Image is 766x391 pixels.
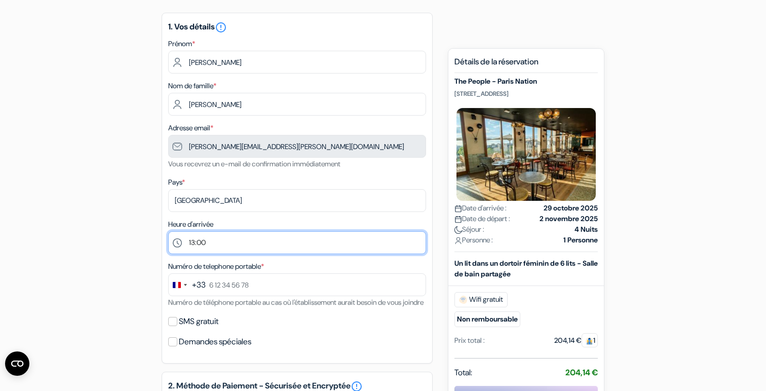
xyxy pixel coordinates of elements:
button: Ouvrir le widget CMP [5,351,29,376]
div: Prix total : [454,335,485,346]
label: Numéro de telephone portable [168,261,264,272]
input: Entrer le nom de famille [168,93,426,116]
b: Un lit dans un dortoir féminin de 6 lits - Salle de bain partagée [454,259,598,278]
span: Wifi gratuit [454,292,508,307]
small: Non remboursable [454,311,520,327]
div: 204,14 € [554,335,598,346]
a: error_outline [215,21,227,32]
span: Date d'arrivée : [454,203,507,214]
label: Nom de famille [168,81,216,91]
small: Numéro de téléphone portable au cas où l'établissement aurait besoin de vous joindre [168,298,424,307]
img: calendar.svg [454,216,462,223]
strong: 204,14 € [565,367,598,378]
input: Entrer adresse e-mail [168,135,426,158]
h5: 1. Vos détails [168,21,426,33]
small: Vous recevrez un e-mail de confirmation immédiatement [168,159,340,168]
strong: 4 Nuits [574,224,598,235]
p: [STREET_ADDRESS] [454,90,598,98]
button: Change country, selected France (+33) [169,274,206,296]
span: Séjour : [454,224,484,235]
h5: The People - Paris Nation [454,77,598,86]
input: 6 12 34 56 78 [168,273,426,296]
div: +33 [192,279,206,291]
strong: 29 octobre 2025 [544,203,598,214]
img: calendar.svg [454,205,462,212]
input: Entrez votre prénom [168,51,426,74]
label: Prénom [168,39,195,49]
span: Personne : [454,235,493,245]
label: Pays [168,177,185,188]
img: user_icon.svg [454,237,462,244]
span: 1 [582,333,598,347]
label: Heure d'arrivée [168,219,213,230]
span: Date de départ : [454,214,510,224]
img: free_wifi.svg [459,296,467,304]
label: SMS gratuit [179,314,218,329]
span: Total: [454,367,472,379]
label: Demandes spéciales [179,335,251,349]
strong: 2 novembre 2025 [540,214,598,224]
img: moon.svg [454,226,462,234]
i: error_outline [215,21,227,33]
img: guest.svg [586,337,593,345]
h5: Détails de la réservation [454,57,598,73]
strong: 1 Personne [563,235,598,245]
label: Adresse email [168,123,213,133]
